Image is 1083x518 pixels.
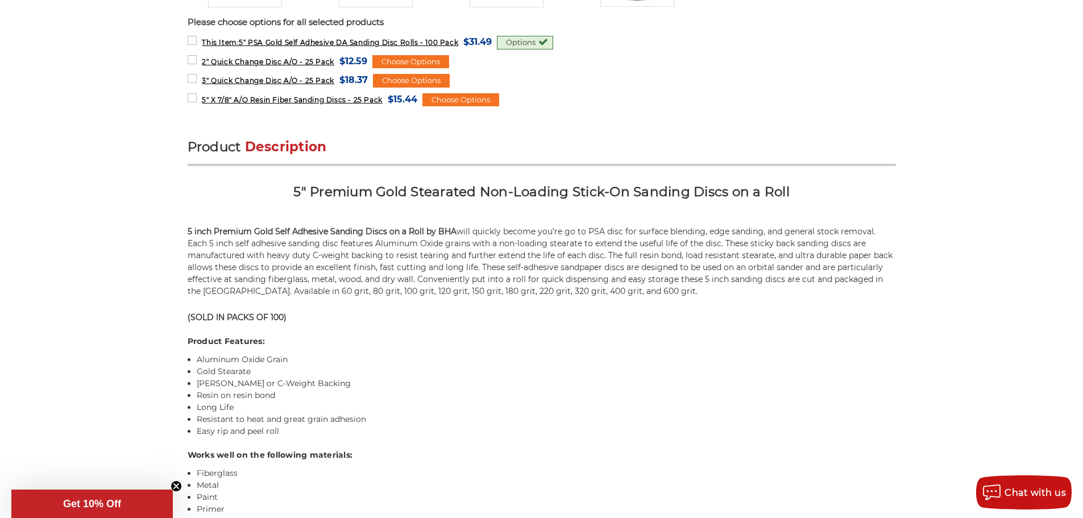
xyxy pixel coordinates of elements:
span: Get 10% Off [63,498,121,509]
li: Metal [197,479,896,491]
strong: 5 inch Premium Gold Self Adhesive Sanding Discs on a Roll by BHA [188,226,457,237]
li: Long Life [197,401,896,413]
div: Get 10% OffClose teaser [11,490,173,518]
h4: Works well on the following materials: [188,449,896,461]
span: 5" X 7/8" A/O Resin Fiber Sanding Discs - 25 Pack [202,96,382,104]
li: Primer [197,503,896,515]
li: Aluminum Oxide Grain [197,354,896,366]
li: Easy rip and peel roll [197,425,896,437]
div: Choose Options [373,74,450,88]
li: Gold Stearate [197,366,896,378]
p: will quickly become you’re go to PSA disc for surface blending, edge sanding, and general stock r... [188,226,896,297]
div: Options [497,36,553,49]
div: Choose Options [422,93,499,107]
button: Close teaser [171,480,182,492]
li: Resistant to heat and great grain adhesion [197,413,896,425]
span: Chat with us [1005,487,1066,498]
h4: Product Features: [188,335,896,347]
span: 2" Quick Change Disc A/O - 25 Pack [202,57,334,66]
span: $15.44 [388,92,417,107]
li: Resin on resin bond [197,389,896,401]
strong: 5" Premium Gold Stearated Non-Loading Stick-On Sanding Discs on a Roll [293,184,790,200]
span: 5" PSA Gold Self Adhesive DA Sanding Disc Rolls - 100 Pack [202,38,458,47]
li: Paint [197,491,896,503]
li: Fiberglass [197,467,896,479]
strong: This Item: [202,38,239,47]
li: [PERSON_NAME] or C-Weight Backing [197,378,896,389]
strong: (SOLD IN PACKS OF 100) [188,312,287,322]
span: $12.59 [339,53,367,69]
p: Please choose options for all selected products [188,16,896,29]
span: $31.49 [463,34,492,49]
button: Chat with us [976,475,1072,509]
span: Product [188,139,241,155]
span: $18.37 [339,72,368,88]
span: Description [245,139,327,155]
div: Choose Options [372,55,449,69]
span: 3" Quick Change Disc A/O - 25 Pack [202,76,334,85]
